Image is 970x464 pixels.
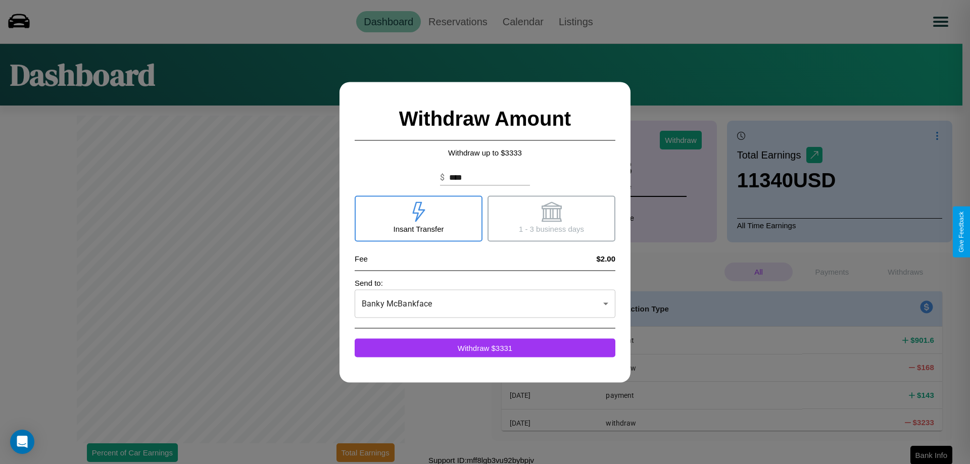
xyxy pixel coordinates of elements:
[355,97,615,140] h2: Withdraw Amount
[440,171,445,183] p: $
[10,430,34,454] div: Open Intercom Messenger
[355,145,615,159] p: Withdraw up to $ 3333
[355,251,368,265] p: Fee
[355,289,615,318] div: Banky McBankface
[393,222,444,235] p: Insant Transfer
[596,254,615,263] h4: $2.00
[958,212,965,252] div: Give Feedback
[355,338,615,357] button: Withdraw $3331
[355,276,615,289] p: Send to:
[519,222,584,235] p: 1 - 3 business days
